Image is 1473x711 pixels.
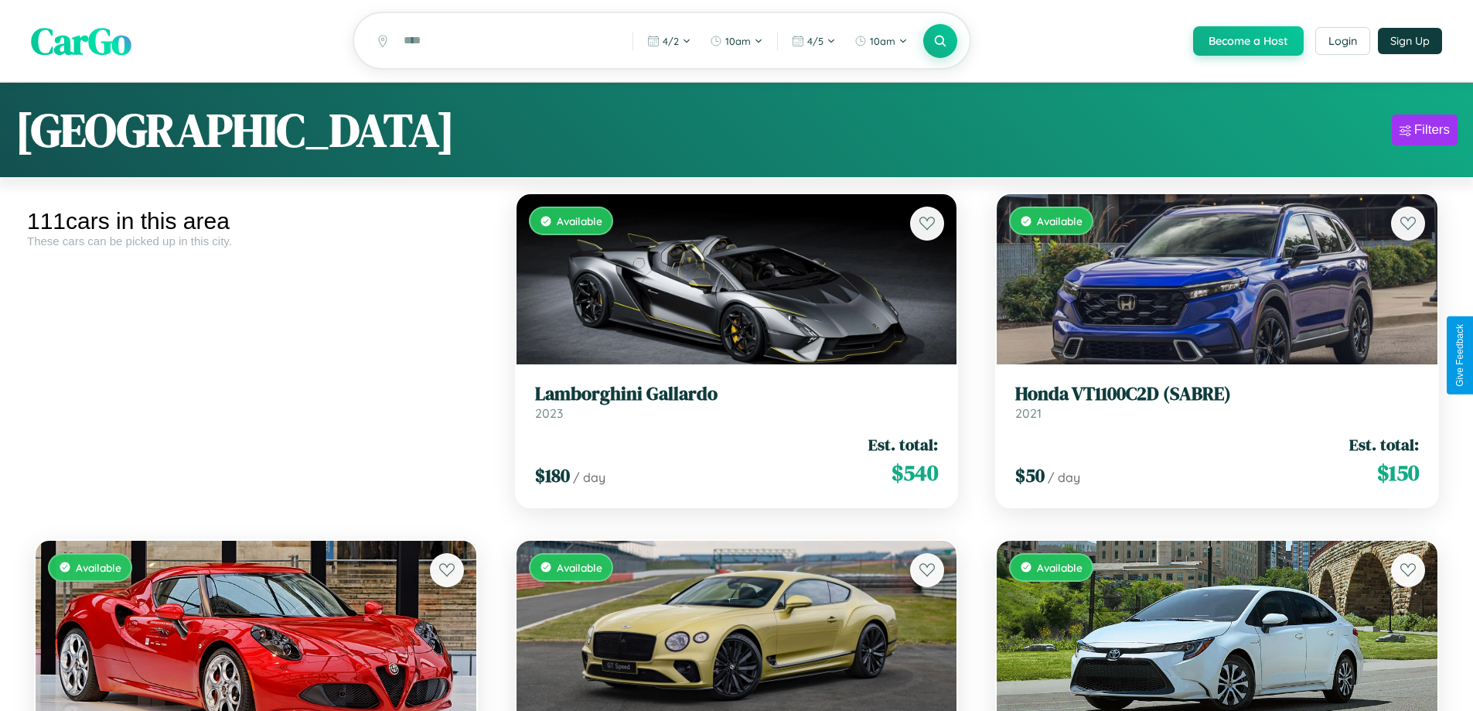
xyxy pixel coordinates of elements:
span: 10am [870,35,895,47]
button: Login [1315,27,1370,55]
span: / day [1048,470,1080,485]
span: Available [557,214,602,227]
a: Lamborghini Gallardo2023 [535,383,939,421]
span: $ 150 [1377,457,1419,488]
button: 10am [702,29,771,53]
span: Available [76,561,121,574]
span: 4 / 5 [807,35,823,47]
h1: [GEOGRAPHIC_DATA] [15,98,455,162]
span: 10am [725,35,751,47]
h3: Lamborghini Gallardo [535,383,939,405]
span: $ 540 [892,457,938,488]
button: 10am [847,29,916,53]
div: Give Feedback [1454,324,1465,387]
span: Available [557,561,602,574]
span: 2021 [1015,405,1042,421]
button: Become a Host [1193,26,1304,56]
button: Sign Up [1378,28,1442,54]
span: 2023 [535,405,563,421]
span: 4 / 2 [663,35,679,47]
h3: Honda VT1100C2D (SABRE) [1015,383,1419,405]
div: 111 cars in this area [27,208,485,234]
span: $ 50 [1015,463,1045,488]
span: Available [1037,214,1083,227]
span: CarGo [31,15,131,67]
span: / day [573,470,605,485]
span: Est. total: [868,433,938,456]
span: Available [1037,561,1083,574]
span: $ 180 [535,463,570,488]
button: Filters [1392,115,1458,145]
a: Honda VT1100C2D (SABRE)2021 [1015,383,1419,421]
div: Filters [1414,122,1450,138]
button: 4/2 [639,29,699,53]
span: Est. total: [1349,433,1419,456]
div: These cars can be picked up in this city. [27,234,485,248]
button: 4/5 [784,29,844,53]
